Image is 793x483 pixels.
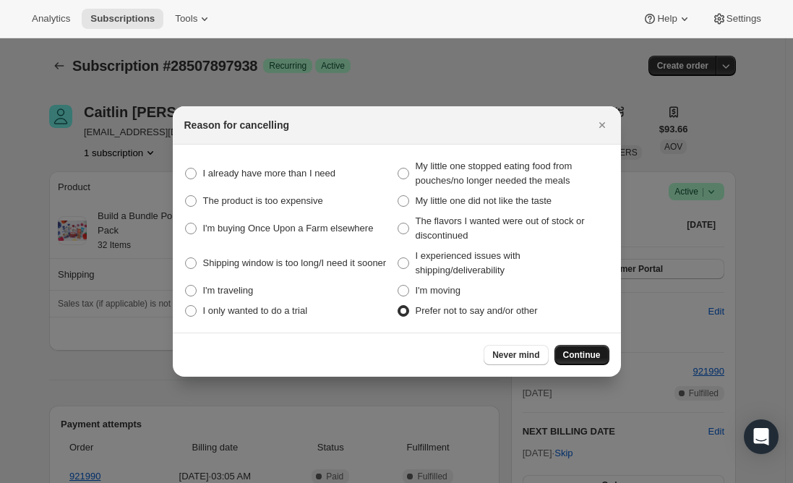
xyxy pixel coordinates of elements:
[416,215,585,241] span: The flavors I wanted were out of stock or discontinued
[416,161,573,186] span: My little one stopped eating food from pouches/no longer needed the meals
[32,13,70,25] span: Analytics
[203,223,374,234] span: I'm buying Once Upon a Farm elsewhere
[184,118,289,132] h2: Reason for cancelling
[82,9,163,29] button: Subscriptions
[416,250,520,275] span: I experienced issues with shipping/deliverability
[166,9,220,29] button: Tools
[203,168,336,179] span: I already have more than I need
[563,349,601,361] span: Continue
[203,285,254,296] span: I'm traveling
[203,305,308,316] span: I only wanted to do a trial
[592,115,612,135] button: Close
[23,9,79,29] button: Analytics
[203,195,323,206] span: The product is too expensive
[744,419,779,454] div: Open Intercom Messenger
[175,13,197,25] span: Tools
[703,9,770,29] button: Settings
[203,257,387,268] span: Shipping window is too long/I need it sooner
[554,345,609,365] button: Continue
[90,13,155,25] span: Subscriptions
[484,345,548,365] button: Never mind
[657,13,677,25] span: Help
[416,305,538,316] span: Prefer not to say and/or other
[634,9,700,29] button: Help
[416,195,552,206] span: My little one did not like the taste
[492,349,539,361] span: Never mind
[726,13,761,25] span: Settings
[416,285,460,296] span: I'm moving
